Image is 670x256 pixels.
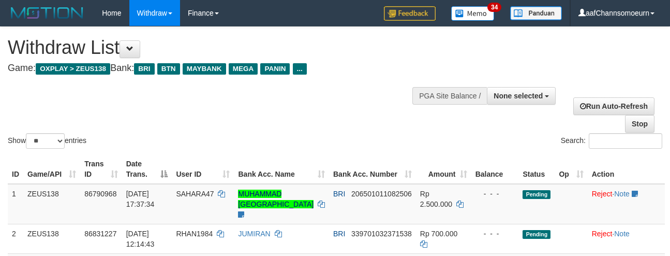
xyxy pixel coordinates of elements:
td: · [588,224,665,253]
span: None selected [494,92,543,100]
a: Note [614,230,630,238]
th: Balance [471,154,519,184]
th: Date Trans.: activate to sort column descending [122,154,172,184]
a: Note [614,190,630,198]
th: Bank Acc. Number: activate to sort column ascending [329,154,416,184]
a: Stop [625,115,654,133]
td: 1 [8,184,23,224]
span: 86831227 [84,230,116,238]
th: Op: activate to sort column ascending [555,154,587,184]
span: Rp 2.500.000 [420,190,452,208]
h1: Withdraw List [8,37,436,58]
a: Reject [592,190,613,198]
h4: Game: Bank: [8,63,436,74]
img: Button%20Memo.svg [451,6,495,21]
span: Pending [523,190,550,199]
span: MEGA [229,63,258,75]
th: Trans ID: activate to sort column ascending [80,154,122,184]
span: SAHARA47 [176,190,214,198]
span: [DATE] 12:14:43 [126,230,155,248]
img: MOTION_logo.png [8,5,86,21]
th: Action [588,154,665,184]
label: Show entries [8,133,86,149]
span: Copy 339701032371538 to clipboard [351,230,412,238]
a: Reject [592,230,613,238]
th: ID [8,154,23,184]
a: Run Auto-Refresh [573,97,654,115]
span: BTN [157,63,180,75]
td: ZEUS138 [23,184,80,224]
span: BRI [134,63,154,75]
span: Pending [523,230,550,239]
td: · [588,184,665,224]
img: panduan.png [510,6,562,20]
div: PGA Site Balance / [412,87,487,105]
a: MUHAMMAD [GEOGRAPHIC_DATA] [238,190,314,208]
span: [DATE] 17:37:34 [126,190,155,208]
span: MAYBANK [183,63,226,75]
button: None selected [487,87,556,105]
a: JUMIRAN [238,230,270,238]
span: PANIN [260,63,290,75]
span: 34 [487,3,501,12]
span: Copy 206501011082506 to clipboard [351,190,412,198]
span: BRI [333,230,345,238]
span: OXPLAY > ZEUS138 [36,63,110,75]
select: Showentries [26,133,65,149]
th: Bank Acc. Name: activate to sort column ascending [234,154,329,184]
span: Rp 700.000 [420,230,457,238]
div: - - - [475,229,515,239]
th: Game/API: activate to sort column ascending [23,154,80,184]
span: RHAN1984 [176,230,213,238]
span: BRI [333,190,345,198]
td: 2 [8,224,23,253]
th: User ID: activate to sort column ascending [172,154,234,184]
div: - - - [475,189,515,199]
th: Status [518,154,555,184]
td: ZEUS138 [23,224,80,253]
input: Search: [589,133,662,149]
th: Amount: activate to sort column ascending [416,154,471,184]
span: ... [293,63,307,75]
span: 86790968 [84,190,116,198]
img: Feedback.jpg [384,6,436,21]
label: Search: [561,133,662,149]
